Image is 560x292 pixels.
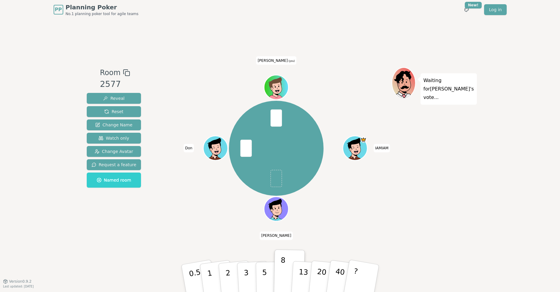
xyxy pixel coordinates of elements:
div: New! [465,2,482,8]
span: Watch only [99,135,129,141]
span: Version 0.9.2 [9,279,32,284]
button: Reset [87,106,141,117]
button: Watch only [87,133,141,144]
button: Click to change your avatar [265,76,288,99]
span: Click to change your name [374,144,390,152]
p: 8 [280,256,285,288]
span: Last updated: [DATE] [3,285,34,288]
button: Named room [87,173,141,188]
span: No.1 planning poker tool for agile teams [66,11,139,16]
span: Click to change your name [260,232,293,240]
span: Change Avatar [95,148,133,154]
a: Log in [484,4,506,15]
span: Click to change your name [256,56,296,65]
span: Request a feature [92,162,136,168]
span: (you) [288,60,295,62]
button: New! [461,4,472,15]
span: Planning Poker [66,3,139,11]
span: Named room [97,177,131,183]
span: Reset [104,109,123,115]
span: Reveal [103,95,124,101]
p: Waiting for [PERSON_NAME] 's vote... [424,76,474,102]
button: Reveal [87,93,141,104]
span: PP [55,6,62,13]
span: Change Name [95,122,132,128]
button: Change Avatar [87,146,141,157]
span: Room [100,67,120,78]
span: Click to change your name [183,144,194,152]
div: 2577 [100,78,130,90]
a: PPPlanning PokerNo.1 planning poker tool for agile teams [54,3,139,16]
button: Version0.9.2 [3,279,32,284]
span: IAMIAM is the host [360,137,366,143]
button: Request a feature [87,159,141,170]
button: Change Name [87,119,141,130]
